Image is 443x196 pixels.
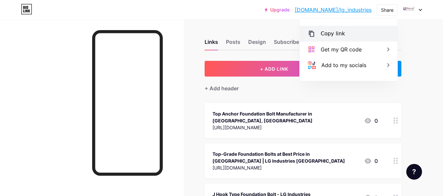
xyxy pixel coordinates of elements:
div: Design [248,38,266,50]
div: Top Anchor Foundation Bolt Manufacturer in [GEOGRAPHIC_DATA], [GEOGRAPHIC_DATA] [212,110,359,124]
a: Upgrade [265,7,290,12]
div: Top-Grade Foundation Bolts at Best Price in [GEOGRAPHIC_DATA] | LG Industries [GEOGRAPHIC_DATA] [212,151,359,164]
div: Get my QR code [321,45,362,53]
button: + ADD LINK [205,61,344,77]
div: Share [381,7,393,13]
div: Copy link [321,30,345,38]
div: 0 [364,157,378,165]
img: lg_industries [403,4,415,16]
div: Subscribers [274,38,304,50]
div: Posts [226,38,240,50]
div: [URL][DOMAIN_NAME] [212,124,359,131]
div: Links [205,38,218,50]
div: + Add header [205,84,239,92]
div: [URL][DOMAIN_NAME] [212,164,359,171]
div: 0 [364,117,378,125]
div: Add to my socials [321,61,366,69]
a: [DOMAIN_NAME]/lg_industries [295,6,372,14]
span: + ADD LINK [260,66,288,72]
